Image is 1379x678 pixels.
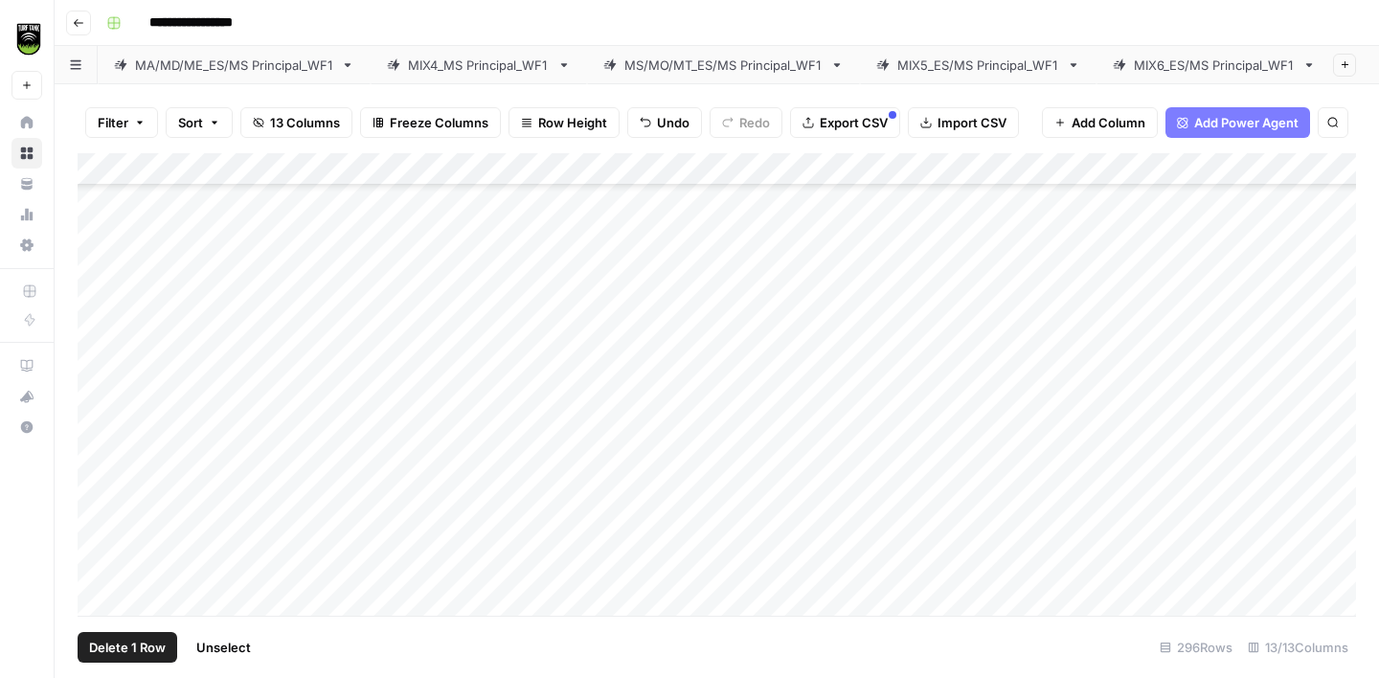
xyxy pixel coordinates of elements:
div: MA/MD/ME_ES/MS Principal_WF1 [135,56,333,75]
div: MIX5_ES/MS Principal_WF1 [897,56,1059,75]
span: Unselect [196,638,251,657]
span: Freeze Columns [390,113,488,132]
a: MIX5_ES/MS Principal_WF1 [860,46,1096,84]
button: 13 Columns [240,107,352,138]
button: Sort [166,107,233,138]
button: Unselect [185,632,262,663]
span: 13 Columns [270,113,340,132]
div: 13/13 Columns [1240,632,1356,663]
div: What's new? [12,382,41,411]
span: Add Power Agent [1194,113,1299,132]
button: Help + Support [11,412,42,442]
a: MS/MO/MT_ES/MS Principal_WF1 [587,46,860,84]
span: Export CSV [820,113,888,132]
button: Export CSV [790,107,900,138]
div: MS/MO/MT_ES/MS Principal_WF1 [624,56,823,75]
button: Row Height [509,107,620,138]
span: Delete 1 Row [89,638,166,657]
span: Redo [739,113,770,132]
button: Import CSV [908,107,1019,138]
a: Home [11,107,42,138]
a: Your Data [11,169,42,199]
a: MA/MD/ME_ES/MS Principal_WF1 [98,46,371,84]
button: Freeze Columns [360,107,501,138]
a: Usage [11,199,42,230]
span: Row Height [538,113,607,132]
span: Import CSV [938,113,1006,132]
button: What's new? [11,381,42,412]
a: MIX6_ES/MS Principal_WF1 [1096,46,1332,84]
img: Turf Tank - Data Team Logo [11,22,46,56]
span: Add Column [1072,113,1145,132]
span: Filter [98,113,128,132]
a: AirOps Academy [11,350,42,381]
button: Delete 1 Row [78,632,177,663]
a: MIX4_MS Principal_WF1 [371,46,587,84]
a: Settings [11,230,42,260]
button: Redo [710,107,782,138]
button: Add Column [1042,107,1158,138]
button: Workspace: Turf Tank - Data Team [11,15,42,63]
button: Filter [85,107,158,138]
div: 296 Rows [1152,632,1240,663]
span: Undo [657,113,689,132]
button: Add Power Agent [1165,107,1310,138]
a: Browse [11,138,42,169]
button: Undo [627,107,702,138]
span: Sort [178,113,203,132]
div: MIX4_MS Principal_WF1 [408,56,550,75]
div: MIX6_ES/MS Principal_WF1 [1134,56,1295,75]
